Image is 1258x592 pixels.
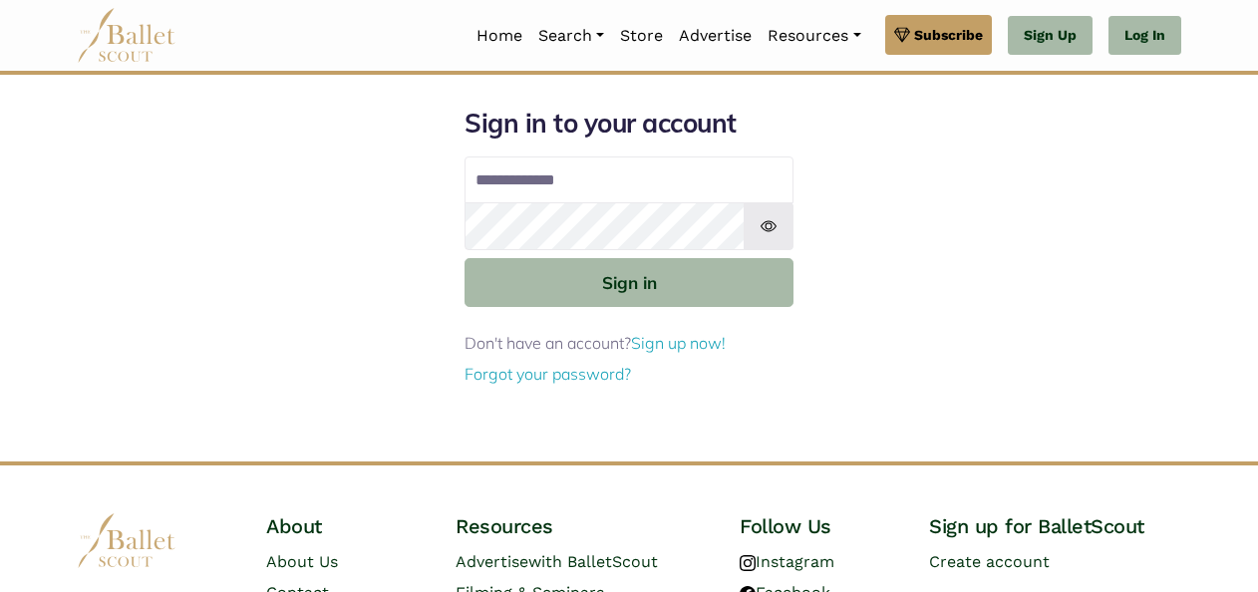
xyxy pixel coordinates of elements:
a: Store [612,15,671,57]
p: Don't have an account? [465,331,793,357]
h4: About [266,513,424,539]
span: with BalletScout [528,552,658,571]
h4: Follow Us [740,513,897,539]
a: Log In [1108,16,1181,56]
img: gem.svg [894,24,910,46]
a: Instagram [740,552,834,571]
a: Resources [760,15,868,57]
h4: Resources [456,513,708,539]
a: About Us [266,552,338,571]
span: Subscribe [914,24,983,46]
a: Search [530,15,612,57]
a: Advertise [671,15,760,57]
a: Sign Up [1008,16,1093,56]
a: Subscribe [885,15,992,55]
h4: Sign up for BalletScout [929,513,1181,539]
img: logo [77,513,176,568]
a: Create account [929,552,1050,571]
a: Home [469,15,530,57]
button: Sign in [465,258,793,307]
a: Advertisewith BalletScout [456,552,658,571]
a: Sign up now! [631,333,726,353]
a: Forgot your password? [465,364,631,384]
img: instagram logo [740,555,756,571]
h1: Sign in to your account [465,107,793,141]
